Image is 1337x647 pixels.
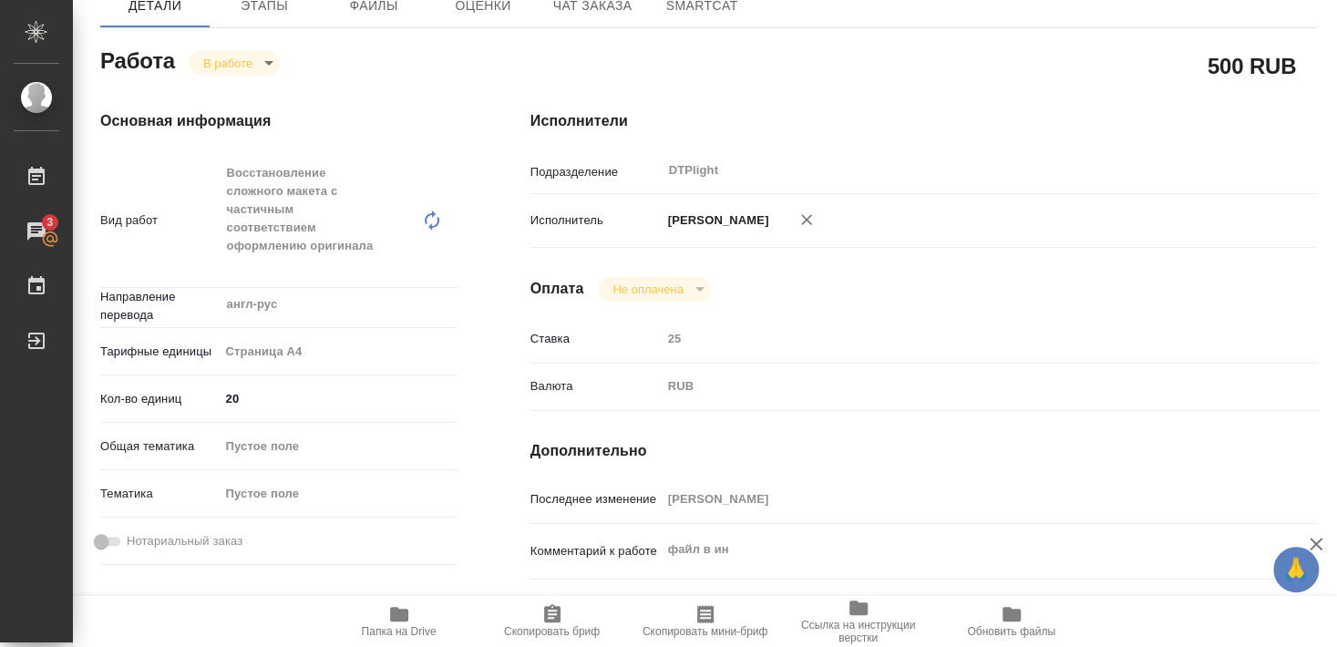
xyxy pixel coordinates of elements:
[598,277,710,302] div: В работе
[530,330,662,348] p: Ставка
[100,288,220,324] p: Направление перевода
[100,390,220,408] p: Кол-во единиц
[662,534,1251,565] textarea: файл в ин
[530,163,662,181] p: Подразделение
[198,56,258,71] button: В работе
[36,213,64,231] span: 3
[100,110,458,132] h4: Основная информация
[226,485,436,503] div: Пустое поле
[530,110,1317,132] h4: Исполнители
[662,486,1251,512] input: Пустое поле
[935,596,1088,647] button: Обновить файлы
[323,596,476,647] button: Папка на Drive
[189,51,280,76] div: В работе
[662,371,1251,402] div: RUB
[504,625,600,638] span: Скопировать бриф
[662,325,1251,352] input: Пустое поле
[787,200,827,240] button: Удалить исполнителя
[1280,550,1311,589] span: 🙏
[530,377,662,395] p: Валюта
[782,596,935,647] button: Ссылка на инструкции верстки
[127,532,242,550] span: Нотариальный заказ
[220,385,458,412] input: ✎ Введи что-нибудь
[1208,50,1296,81] h2: 500 RUB
[100,43,175,76] h2: Работа
[220,431,458,462] div: Пустое поле
[793,619,924,644] span: Ссылка на инструкции верстки
[530,440,1317,462] h4: Дополнительно
[220,336,458,367] div: Страница А4
[530,211,662,230] p: Исполнитель
[226,437,436,456] div: Пустое поле
[607,282,688,297] button: Не оплачена
[100,211,220,230] p: Вид работ
[629,596,782,647] button: Скопировать мини-бриф
[220,478,458,509] div: Пустое поле
[100,594,458,616] h4: [PERSON_NAME]
[530,278,584,300] h4: Оплата
[662,211,769,230] p: [PERSON_NAME]
[643,625,767,638] span: Скопировать мини-бриф
[100,343,220,361] p: Тарифные единицы
[100,437,220,456] p: Общая тематика
[1273,547,1319,592] button: 🙏
[967,625,1055,638] span: Обновить файлы
[362,625,437,638] span: Папка на Drive
[530,542,662,560] p: Комментарий к работе
[100,485,220,503] p: Тематика
[476,596,629,647] button: Скопировать бриф
[530,490,662,508] p: Последнее изменение
[5,209,68,254] a: 3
